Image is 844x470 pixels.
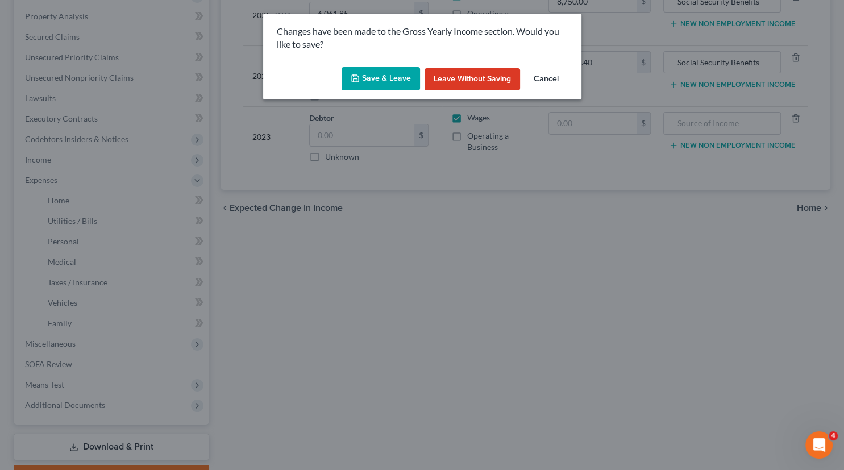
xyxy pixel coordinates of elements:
[277,25,568,51] p: Changes have been made to the Gross Yearly Income section. Would you like to save?
[425,68,520,91] button: Leave without Saving
[342,67,420,91] button: Save & Leave
[805,431,833,459] iframe: Intercom live chat
[829,431,838,440] span: 4
[525,68,568,91] button: Cancel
